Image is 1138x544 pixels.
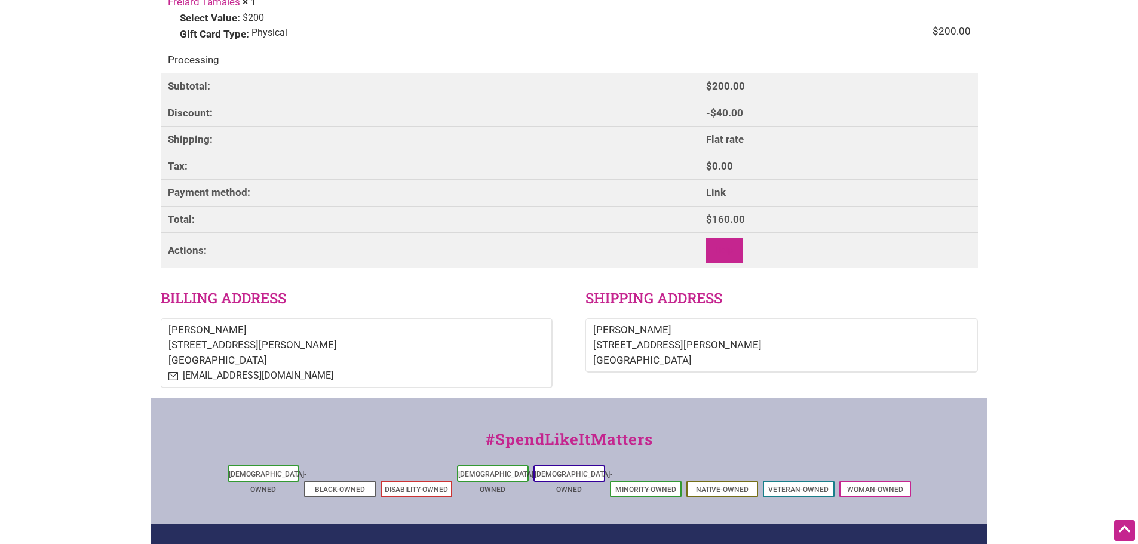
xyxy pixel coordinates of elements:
[706,80,745,92] span: 200.00
[768,485,829,494] a: Veteran-Owned
[706,238,743,263] a: Help order number 148519
[168,50,692,68] span: Processing
[161,100,700,127] th: Discount:
[847,485,903,494] a: Woman-Owned
[180,10,692,26] p: $200
[385,485,448,494] a: Disability-Owned
[706,160,712,172] span: $
[161,153,700,180] th: Tax:
[699,126,977,153] td: Flat rate
[161,126,700,153] th: Shipping:
[699,179,977,206] td: Link
[1114,520,1135,541] div: Scroll Back to Top
[710,107,716,119] span: $
[161,232,700,268] th: Actions:
[706,160,733,172] span: 0.00
[933,25,938,37] span: $
[161,318,553,388] address: [PERSON_NAME] [STREET_ADDRESS][PERSON_NAME] [GEOGRAPHIC_DATA]
[168,368,545,383] p: [EMAIL_ADDRESS][DOMAIN_NAME]
[710,107,743,119] span: 40.00
[180,26,249,42] strong: Gift Card Type:
[161,206,700,233] th: Total:
[535,470,612,494] a: [DEMOGRAPHIC_DATA]-Owned
[458,470,536,494] a: [DEMOGRAPHIC_DATA]-Owned
[180,10,240,26] strong: Select Value:
[699,100,977,127] td: -
[585,318,978,373] address: [PERSON_NAME] [STREET_ADDRESS][PERSON_NAME] [GEOGRAPHIC_DATA]
[229,470,306,494] a: [DEMOGRAPHIC_DATA]-Owned
[585,288,978,309] h2: Shipping address
[615,485,676,494] a: Minority-Owned
[706,213,712,225] span: $
[161,288,553,309] h2: Billing address
[696,485,749,494] a: Native-Owned
[151,428,987,463] div: #SpendLikeItMatters
[161,73,700,100] th: Subtotal:
[706,213,745,225] span: 160.00
[161,179,700,206] th: Payment method:
[315,485,365,494] a: Black-Owned
[706,80,712,92] span: $
[180,25,692,41] p: Physical
[933,25,971,37] bdi: 200.00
